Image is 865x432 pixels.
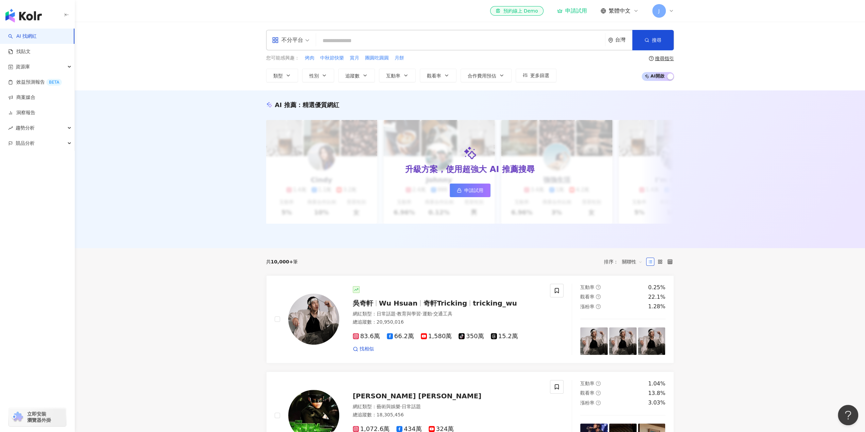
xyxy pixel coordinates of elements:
div: 總追蹤數 ： 20,950,016 [353,319,542,326]
span: question-circle [596,285,601,290]
button: 更多篩選 [516,69,556,82]
div: 總追蹤數 ： 18,305,456 [353,412,542,418]
span: 83.6萬 [353,333,380,340]
a: KOL Avatar吳奇軒Wu Hsuan奇軒Trickingtricking_wu網紅類型：日常話題·教育與學習·運動·交通工具總追蹤數：20,950,01683.6萬66.2萬1,580萬3... [266,275,674,363]
div: 1.28% [648,303,665,310]
button: 合作費用預估 [461,69,512,82]
span: 您可能感興趣： [266,55,299,62]
button: 追蹤數 [338,69,375,82]
span: 觀看率 [580,294,594,299]
span: 1,580萬 [421,333,452,340]
span: · [400,404,402,409]
button: 類型 [266,69,298,82]
a: 洞察報告 [8,109,35,116]
button: 賞月 [349,54,360,62]
span: question-circle [596,391,601,395]
div: 網紅類型 ： [353,311,542,317]
button: 月餅 [394,54,404,62]
div: 不分平台 [272,35,303,46]
img: post-image [580,327,608,355]
span: 日常話題 [402,404,421,409]
span: 漲粉率 [580,304,594,309]
span: · [432,311,433,316]
button: 搜尋 [632,30,674,50]
span: 互動率 [386,73,400,79]
button: 中秋節快樂 [320,54,344,62]
div: 排序： [604,256,646,267]
span: 找相似 [360,346,374,352]
span: 15.2萬 [491,333,518,340]
div: 預約線上 Demo [496,7,538,14]
span: · [421,311,422,316]
img: post-image [638,327,665,355]
span: 教育與學習 [397,311,421,316]
span: 類型 [273,73,283,79]
a: 找相似 [353,346,374,352]
button: 烤肉 [305,54,315,62]
img: post-image [609,327,637,355]
div: 搜尋指引 [655,56,674,61]
span: J [658,7,659,15]
a: 效益預測報告BETA [8,79,62,86]
span: 350萬 [459,333,484,340]
span: question-circle [596,304,601,309]
a: 找貼文 [8,48,31,55]
a: 申請試用 [450,184,490,197]
img: logo [5,9,42,22]
span: appstore [272,37,279,44]
span: 搜尋 [652,37,661,43]
span: 賞月 [350,55,359,62]
span: rise [8,126,13,131]
span: 烤肉 [305,55,314,62]
span: 互動率 [580,284,594,290]
span: 觀看率 [580,390,594,396]
a: 商案媒合 [8,94,35,101]
div: 網紅類型 ： [353,403,542,410]
div: 22.1% [648,293,665,301]
a: chrome extension立即安裝 瀏覽器外掛 [9,408,66,426]
span: question-circle [649,56,654,61]
span: 66.2萬 [387,333,414,340]
span: 追蹤數 [345,73,360,79]
span: Wu Hsuan [379,299,418,307]
span: question-circle [596,400,601,405]
span: question-circle [596,294,601,299]
button: 互動率 [379,69,416,82]
a: 預約線上 Demo [490,6,543,16]
div: 台灣 [615,37,632,43]
span: 運動 [422,311,432,316]
iframe: Help Scout Beacon - Open [838,405,858,425]
span: 關聯性 [622,256,642,267]
span: 立即安裝 瀏覽器外掛 [27,411,51,423]
span: 漲粉率 [580,400,594,405]
span: environment [608,38,613,43]
span: 日常話題 [377,311,396,316]
img: KOL Avatar [288,294,339,345]
span: 繁體中文 [609,7,630,15]
span: 趨勢分析 [16,120,35,136]
span: 精選優質網紅 [302,101,339,108]
span: 吳奇軒 [353,299,373,307]
span: 中秋節快樂 [320,55,344,62]
button: 觀看率 [420,69,456,82]
span: [PERSON_NAME] [PERSON_NAME] [353,392,482,400]
div: 3.03% [648,399,665,407]
a: 申請試用 [557,7,587,14]
span: tricking_wu [473,299,517,307]
span: 觀看率 [427,73,441,79]
div: AI 推薦 ： [275,101,339,109]
span: 更多篩選 [530,73,549,78]
div: 13.8% [648,390,665,397]
button: 團圓吃圓圓 [365,54,389,62]
div: 0.25% [648,284,665,291]
div: 升級方案，使用超強大 AI 推薦搜尋 [405,164,534,175]
span: 月餅 [395,55,404,62]
span: 申請試用 [464,188,483,193]
span: 互動率 [580,381,594,386]
span: 奇軒Tricking [423,299,467,307]
span: 競品分析 [16,136,35,151]
span: 團圓吃圓圓 [365,55,389,62]
div: 共 筆 [266,259,298,264]
span: 10,000+ [271,259,293,264]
